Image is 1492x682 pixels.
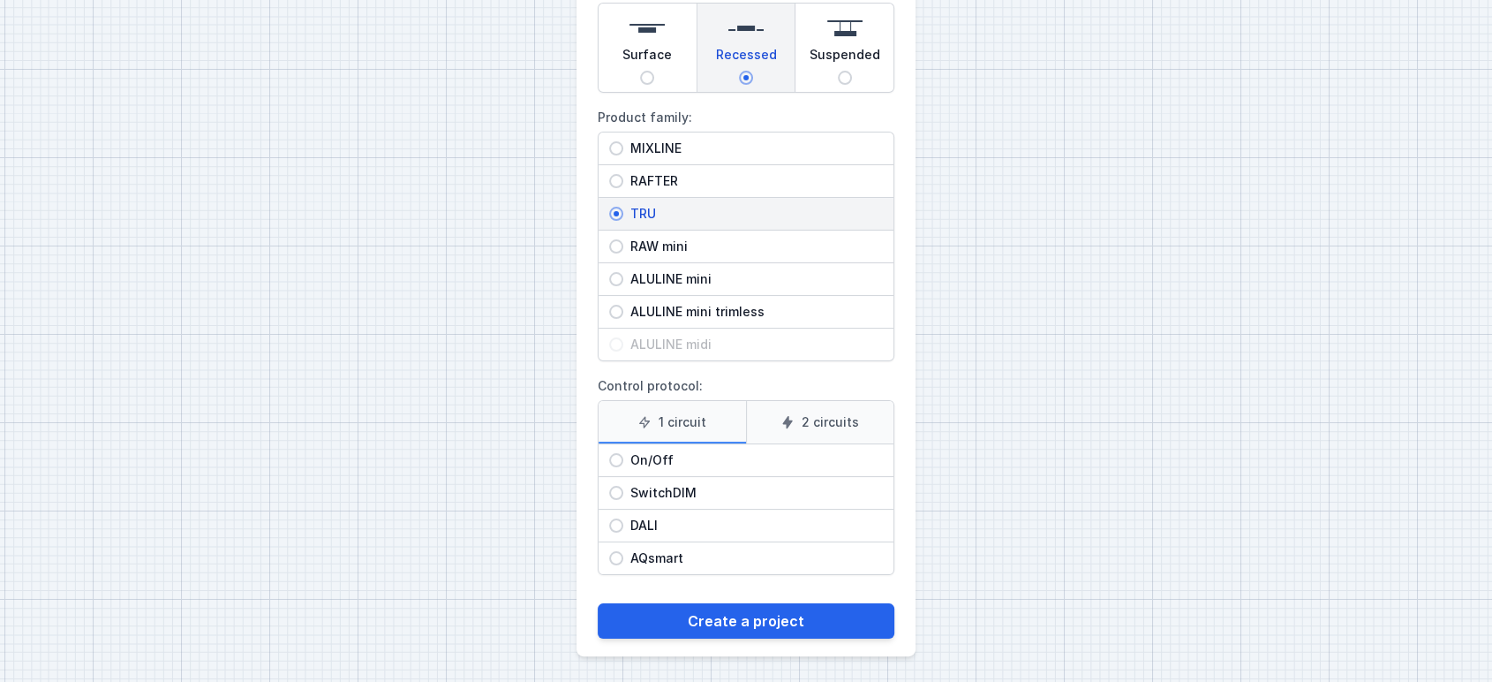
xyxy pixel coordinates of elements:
span: DALI [623,517,883,534]
label: 2 circuits [746,401,894,443]
span: Suspended [810,46,880,71]
input: ALULINE mini trimless [609,305,623,319]
span: RAFTER [623,172,883,190]
input: DALI [609,519,623,533]
span: Surface [622,46,672,71]
input: ALULINE mini [609,272,623,286]
input: On/Off [609,453,623,467]
input: AQsmart [609,551,623,565]
span: ALULINE mini [623,270,883,288]
label: 1 circuit [599,401,746,443]
span: AQsmart [623,549,883,567]
span: RAW mini [623,238,883,255]
input: RAFTER [609,174,623,188]
label: Product family: [598,103,894,361]
span: MIXLINE [623,140,883,157]
img: recessed.svg [728,11,764,46]
input: Suspended [838,71,852,85]
span: On/Off [623,451,883,469]
img: surface.svg [629,11,665,46]
img: suspended.svg [827,11,863,46]
input: TRU [609,207,623,221]
input: MIXLINE [609,141,623,155]
button: Create a project [598,603,894,639]
label: Control protocol: [598,372,894,575]
span: Recessed [716,46,777,71]
input: SwitchDIM [609,486,623,500]
input: RAW mini [609,239,623,254]
input: Surface [640,71,654,85]
span: ALULINE mini trimless [623,303,883,321]
span: TRU [623,205,883,223]
input: Recessed [739,71,753,85]
span: SwitchDIM [623,484,883,502]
